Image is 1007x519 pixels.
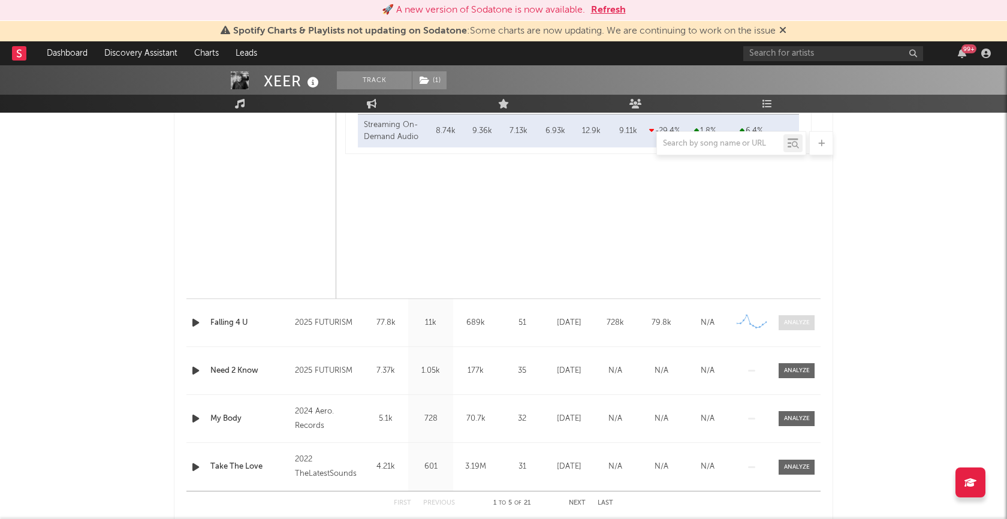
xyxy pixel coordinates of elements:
div: N/A [688,317,728,329]
button: (1) [412,71,447,89]
div: [DATE] [549,413,589,425]
div: 32 [501,413,543,425]
button: 99+ [958,49,966,58]
a: Leads [227,41,266,65]
div: 728k [595,317,635,329]
button: Next [569,500,586,506]
span: Dismiss [779,26,786,36]
span: : Some charts are now updating. We are continuing to work on the issue [233,26,776,36]
div: 🚀 A new version of Sodatone is now available. [382,3,585,17]
div: 79.8k [641,317,682,329]
a: Take The Love [210,461,289,473]
div: N/A [688,365,728,377]
div: 1 5 21 [479,496,545,511]
div: 3.19M [456,461,495,473]
div: N/A [595,413,635,425]
div: N/A [641,365,682,377]
div: N/A [641,413,682,425]
div: N/A [595,365,635,377]
div: 11k [411,317,450,329]
div: 728 [411,413,450,425]
div: N/A [641,461,682,473]
div: 7.37k [366,365,405,377]
div: N/A [688,413,728,425]
div: -29.4 % [649,125,679,137]
div: 12.9k [577,125,607,137]
div: 70.7k [456,413,495,425]
div: 9.36k [467,125,498,137]
input: Search by song name or URL [657,139,783,149]
span: ( 1 ) [412,71,447,89]
span: Spotify Charts & Playlists not updating on Sodatone [233,26,467,36]
div: 2024 Aero. Records [295,405,360,433]
div: N/A [688,461,728,473]
div: 9.11k [613,125,643,137]
div: 77.8k [366,317,405,329]
div: 2022 TheLatestSounds [295,452,360,481]
div: 2025 FUTURISM [295,364,360,378]
button: Previous [423,500,455,506]
a: Falling 4 U [210,317,289,329]
div: 601 [411,461,450,473]
div: [DATE] [549,317,589,329]
div: 1.8 % [685,125,724,137]
div: XEER [264,71,322,91]
div: 5.1k [366,413,405,425]
a: Need 2 Know [210,365,289,377]
div: 7.13k [503,125,534,137]
div: 31 [501,461,543,473]
button: Track [337,71,412,89]
div: 177k [456,365,495,377]
div: N/A [595,461,635,473]
input: Search for artists [743,46,923,61]
div: [DATE] [549,461,589,473]
button: Last [598,500,613,506]
div: 35 [501,365,543,377]
div: 99 + [961,44,976,53]
div: [DATE] [549,365,589,377]
div: 8.74k [431,125,462,137]
span: of [514,500,521,506]
button: Refresh [591,3,626,17]
div: 4.21k [366,461,405,473]
div: Streaming On-Demand Audio [364,119,425,143]
div: 689k [456,317,495,329]
div: 2025 FUTURISM [295,316,360,330]
a: My Body [210,413,289,425]
div: 6.4 % [730,125,772,137]
span: to [499,500,506,506]
button: First [394,500,411,506]
a: Charts [186,41,227,65]
div: 6.93k [540,125,571,137]
div: 1.05k [411,365,450,377]
a: Discovery Assistant [96,41,186,65]
a: Dashboard [38,41,96,65]
div: 51 [501,317,543,329]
